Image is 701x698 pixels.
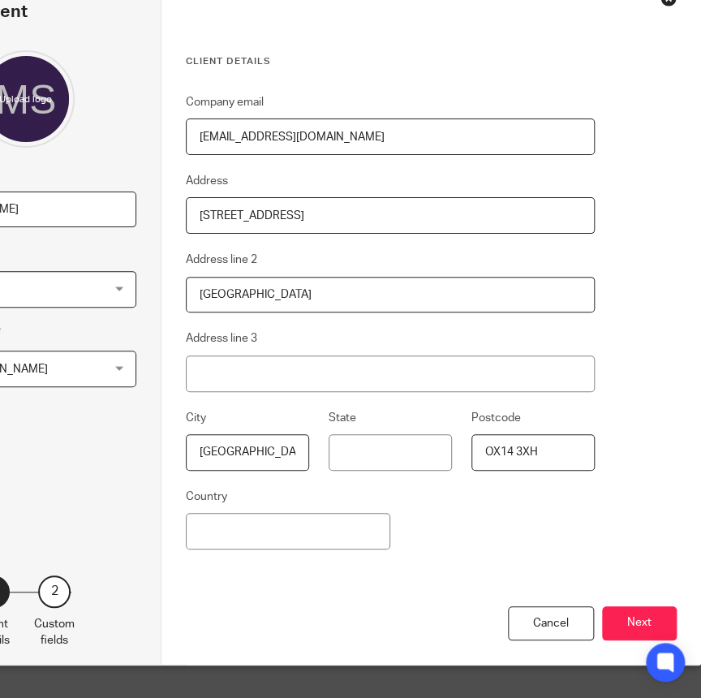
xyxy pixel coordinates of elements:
label: Postcode [471,410,521,426]
label: Company email [186,94,264,110]
p: Custom fields [34,616,75,649]
label: Address line 2 [186,252,257,268]
div: 2 [38,575,71,608]
label: State [329,410,356,426]
label: Address [186,173,228,189]
div: Cancel [508,606,594,641]
label: Address line 3 [186,330,257,347]
button: Next [602,606,677,641]
h3: Client details [186,55,595,68]
label: Country [186,489,227,505]
label: City [186,410,206,426]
